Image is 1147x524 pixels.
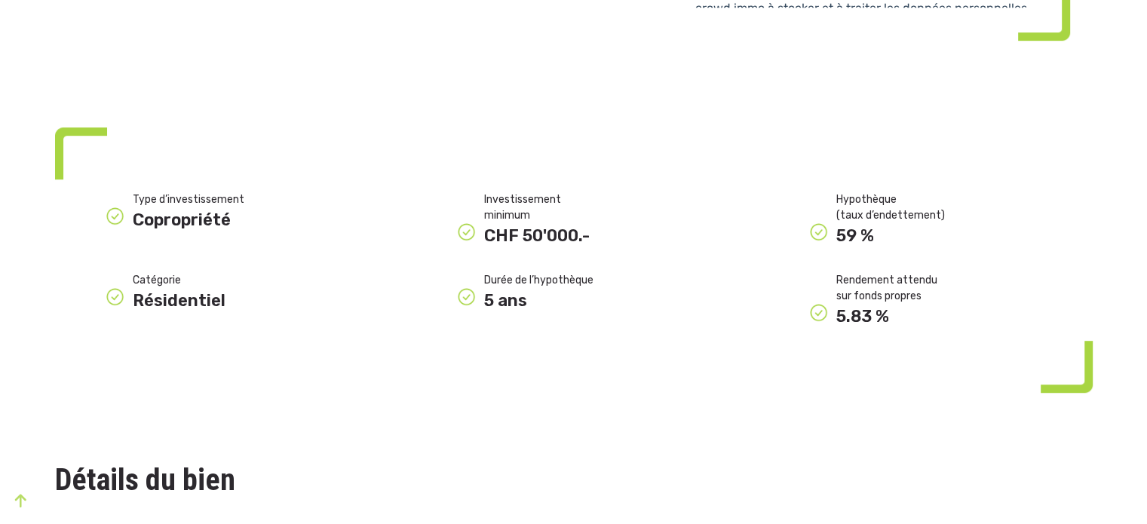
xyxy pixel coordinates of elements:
[55,461,1093,500] h2: Détails du bien
[836,192,1041,223] div: Hypothèque (taux d’endettement)
[836,304,1041,329] div: 5.83 %
[836,223,1041,248] div: 59 %
[4,316,14,326] input: J'accepte de recevoir des communications de SIPA crowd immo
[133,192,338,207] div: Type d’investissement
[484,223,689,248] div: CHF 50'000.-
[19,313,308,341] p: J'accepte de recevoir des communications de SIPA crowd immo
[1041,341,1093,393] img: bottom-right-green.png
[133,207,338,232] div: Copropriété
[55,127,107,179] img: top-left-green.png
[484,272,689,288] div: Durée de l’hypothèque
[133,272,338,288] div: Catégorie
[484,288,689,313] div: 5 ans
[484,192,689,223] div: Investissement minimum
[133,288,338,313] div: Résidentiel
[836,272,1041,304] div: Rendement attendu sur fonds propres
